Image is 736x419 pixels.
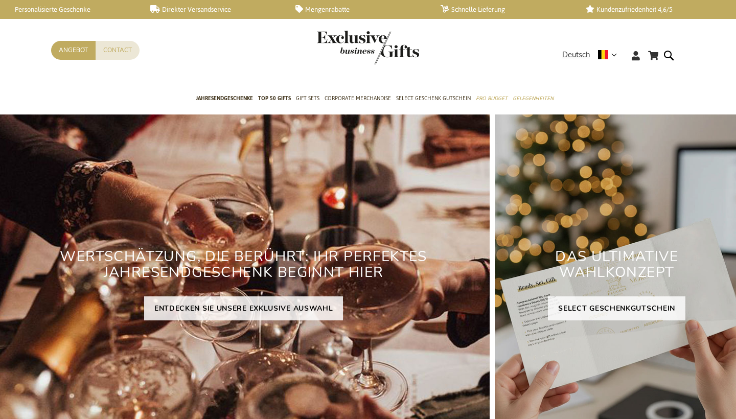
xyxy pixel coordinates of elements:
span: Select Geschenk Gutschein [396,93,471,104]
img: Exclusive Business gifts logo [317,31,419,64]
span: Corporate Merchandise [325,93,391,104]
a: Schnelle Lieferung [441,5,569,14]
a: Corporate Merchandise [325,86,391,112]
a: TOP 50 Gifts [258,86,291,112]
span: TOP 50 Gifts [258,93,291,104]
a: Direkter Versandservice [150,5,279,14]
span: Jahresendgeschenke [196,93,253,104]
a: Gift Sets [296,86,319,112]
span: Deutsch [562,49,590,61]
a: Jahresendgeschenke [196,86,253,112]
a: Select Geschenk Gutschein [396,86,471,112]
a: Kundenzufriedenheit 4,6/5 [586,5,715,14]
a: ENTDECKEN SIE UNSERE EXKLUSIVE AUSWAHL [144,296,343,320]
a: Gelegenheiten [513,86,554,112]
a: Pro Budget [476,86,508,112]
a: Contact [96,41,140,60]
span: Gelegenheiten [513,93,554,104]
a: store logo [317,31,368,64]
span: Pro Budget [476,93,508,104]
a: Angebot [51,41,96,60]
a: SELECT GESCHENKGUTSCHEIN [548,296,685,320]
a: Personalisierte Geschenke [5,5,134,14]
a: Mengenrabatte [295,5,424,14]
span: Gift Sets [296,93,319,104]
